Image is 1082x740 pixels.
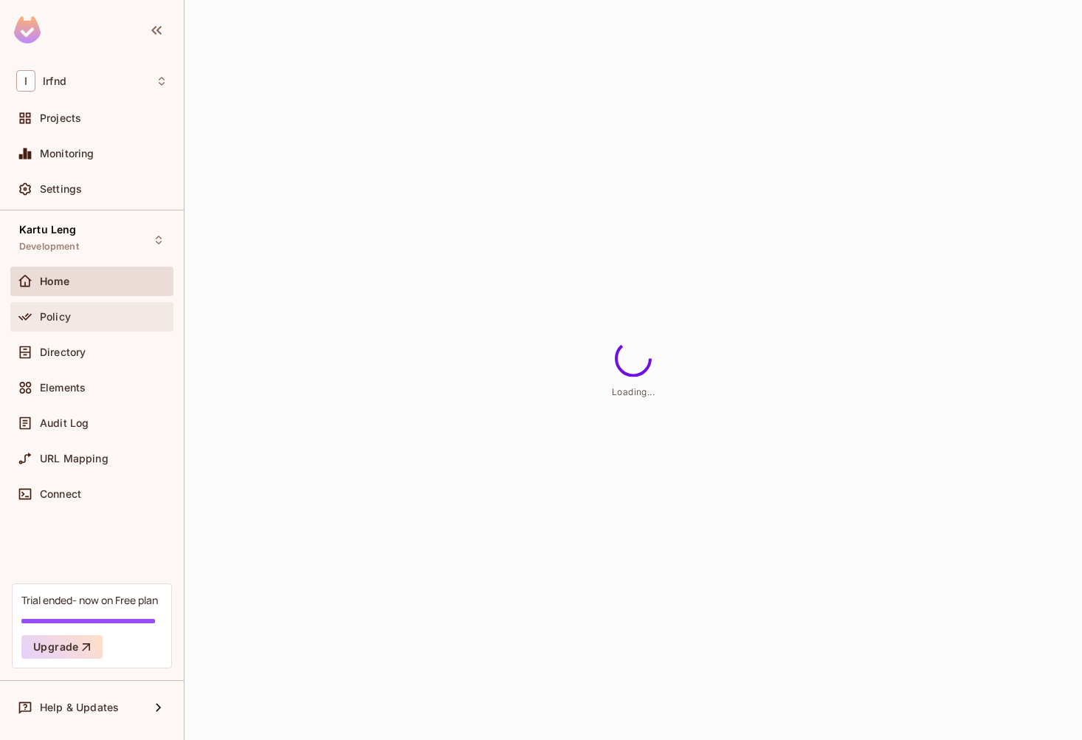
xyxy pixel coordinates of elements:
img: SReyMgAAAABJRU5ErkJggg== [14,16,41,44]
span: Loading... [612,386,655,397]
span: Audit Log [40,417,89,429]
span: Home [40,275,70,287]
span: Help & Updates [40,702,119,713]
span: Kartu Leng [19,224,77,236]
span: Policy [40,311,71,323]
span: Workspace: Irfnd [43,75,66,87]
span: Development [19,241,79,253]
div: Trial ended- now on Free plan [21,593,158,607]
span: Projects [40,112,81,124]
span: Settings [40,183,82,195]
span: I [16,70,35,92]
span: Monitoring [40,148,94,160]
span: Elements [40,382,86,394]
button: Upgrade [21,635,103,659]
span: Directory [40,346,86,358]
span: URL Mapping [40,453,108,465]
span: Connect [40,488,81,500]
